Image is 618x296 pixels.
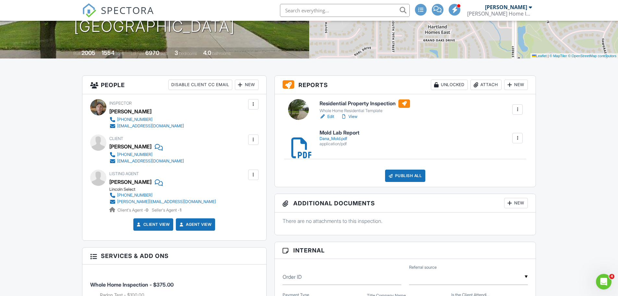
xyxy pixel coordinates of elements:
span: SPECTORA [101,3,154,17]
div: Attach [470,80,502,90]
h3: Internal [275,242,536,259]
span: Seller's Agent - [152,208,181,212]
span: bedrooms [179,51,197,56]
div: [PHONE_NUMBER] [117,152,152,157]
div: [PERSON_NAME] [109,142,151,151]
div: [PHONE_NUMBER] [117,117,152,122]
a: Leaflet [532,54,547,58]
a: View [341,113,357,120]
span: bathrooms [212,51,231,56]
a: Agent View [178,221,212,228]
h6: Mold Lab Report [320,130,359,136]
label: Order ID [283,273,302,280]
div: Whole Home Residential Template [320,108,410,113]
div: [PERSON_NAME][EMAIL_ADDRESS][DOMAIN_NAME] [117,199,216,204]
strong: 0 [146,208,148,212]
span: Inspector [109,101,132,106]
div: [PERSON_NAME] [485,4,527,10]
div: [EMAIL_ADDRESS][DOMAIN_NAME] [117,123,184,129]
a: [PHONE_NUMBER] [109,116,184,123]
div: 6970 [145,49,159,56]
a: Mold Lab Report Dana_Mold.pdf application/pdf [320,130,359,147]
span: sq. ft. [115,51,125,56]
span: Client [109,136,123,141]
div: New [235,80,259,90]
span: 4 [609,274,614,279]
a: Residential Property Inspection Whole Home Residential Template [320,99,410,114]
span: sq.ft. [160,51,168,56]
div: Lincoln Select [109,187,221,192]
label: Referral source [409,264,437,270]
div: [EMAIL_ADDRESS][DOMAIN_NAME] [117,159,184,164]
h6: Residential Property Inspection [320,99,410,108]
a: [PERSON_NAME] [109,177,151,187]
div: Weber Home Inspections [467,10,532,17]
h3: Reports [275,76,536,94]
span: Listing Agent [109,171,139,176]
div: 2005 [81,49,95,56]
a: [EMAIL_ADDRESS][DOMAIN_NAME] [109,123,184,129]
div: 3 [175,49,178,56]
span: Built [73,51,80,56]
span: Whole Home Inspection - $375.00 [90,281,174,288]
a: Edit [320,113,334,120]
h3: People [82,76,266,94]
div: [PERSON_NAME] [109,107,151,116]
a: [EMAIL_ADDRESS][DOMAIN_NAME] [109,158,184,164]
iframe: Intercom live chat [596,274,612,290]
input: Search everything... [280,4,410,17]
a: [PERSON_NAME][EMAIL_ADDRESS][DOMAIN_NAME] [109,199,216,205]
a: © OpenStreetMap contributors [568,54,616,58]
div: New [504,80,528,90]
div: 1554 [102,49,115,56]
a: [PHONE_NUMBER] [109,151,184,158]
span: | [548,54,549,58]
div: Unlocked [431,80,468,90]
div: Dana_Mold.pdf [320,136,359,141]
div: application/pdf [320,141,359,147]
strong: 1 [180,208,181,212]
a: SPECTORA [82,9,154,22]
h3: Additional Documents [275,194,536,212]
span: Client's Agent - [117,208,149,212]
span: Lot Size [131,51,144,56]
a: [PHONE_NUMBER] [109,192,216,199]
a: © MapTiler [550,54,567,58]
p: There are no attachments to this inspection. [283,217,528,225]
img: The Best Home Inspection Software - Spectora [82,3,96,18]
div: Disable Client CC Email [168,80,232,90]
a: Client View [136,221,170,228]
div: 4.0 [203,49,211,56]
div: [PHONE_NUMBER] [117,193,152,198]
h3: Services & Add ons [82,248,266,264]
div: Publish All [385,170,426,182]
div: New [504,198,528,208]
